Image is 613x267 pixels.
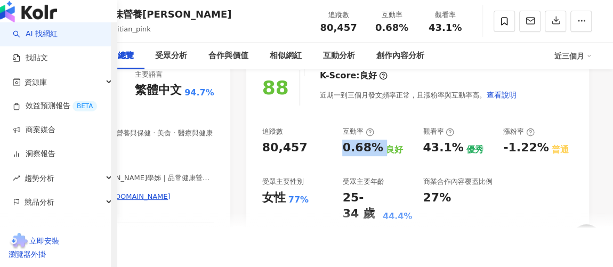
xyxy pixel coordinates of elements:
span: 品[PERSON_NAME]學姊｜品常健康營養師🌿 | dietitian_pink [83,173,214,183]
a: chrome extension立即安裝 瀏覽器外掛 [9,233,604,258]
div: 受眾主要年齡 [342,177,384,187]
span: 43.1% [429,22,462,33]
span: 競品分析 [25,190,54,214]
span: 0.68% [375,22,408,33]
div: 77% [288,194,309,206]
span: Podcast · 營養與保健 · 美食 · 醫療與健康 [83,128,214,138]
div: 女性 [262,190,286,206]
div: 優秀 [466,144,483,156]
div: 觀看率 [423,127,454,136]
div: 近三個月 [554,47,592,64]
div: 互動率 [342,127,374,136]
div: 良好 [386,144,403,156]
a: [URL][DOMAIN_NAME] [83,192,214,201]
a: 效益預測報告BETA [13,101,97,111]
div: 商業合作內容覆蓋比例 [423,177,492,187]
div: 追蹤數 [318,10,359,20]
span: dietitian_pink [104,25,151,33]
span: rise [13,174,20,182]
div: -1.22% [503,140,549,156]
img: chrome extension [9,233,29,250]
div: 觀看率 [425,10,465,20]
div: 繁體中文 [135,82,182,99]
span: 80,457 [320,22,357,33]
div: 好味營養[PERSON_NAME] [104,7,231,21]
div: K-Score : [320,70,388,82]
span: 查看說明 [487,91,517,99]
button: 查看說明 [486,84,517,106]
a: 洞察報告 [13,149,55,159]
span: 資源庫 [25,70,47,94]
div: 88 [262,77,289,99]
div: 良好 [360,70,377,82]
div: 近期一到三個月發文頻率正常，且漲粉率與互動率高。 [320,84,517,106]
div: 0.68% [342,140,383,156]
div: 43.1% [423,140,463,156]
div: 互動率 [372,10,412,20]
div: [URL][DOMAIN_NAME] [93,192,171,201]
a: searchAI 找網紅 [13,29,58,39]
span: 趨勢分析 [25,166,54,190]
div: 27% [423,190,451,206]
div: 創作內容分析 [376,50,424,62]
div: 受眾分析 [155,50,187,62]
div: 合作與價值 [208,50,248,62]
div: 受眾主要性別 [262,177,304,187]
div: 總覽 [118,50,134,62]
div: 追蹤數 [262,127,283,136]
div: 25-34 歲 [342,190,380,223]
div: 44.4% [383,211,413,222]
div: 相似網紅 [270,50,302,62]
div: 漲粉率 [503,127,535,136]
a: 找貼文 [13,53,48,63]
div: 互動分析 [323,50,355,62]
a: 商案媒合 [13,125,55,135]
div: 主要語言 [135,70,163,79]
span: 立即安裝 瀏覽器外掛 [9,237,59,258]
div: 80,457 [262,140,308,156]
div: 普通 [552,144,569,156]
span: 94.7% [184,87,214,99]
